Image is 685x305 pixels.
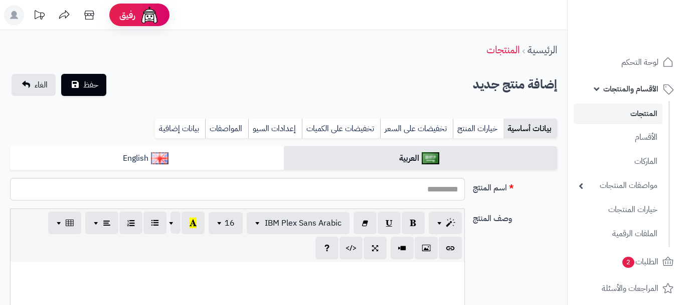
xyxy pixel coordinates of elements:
[574,127,662,148] a: الأقسام
[617,28,675,49] img: logo-2.png
[12,74,56,96] a: الغاء
[422,152,439,164] img: العربية
[574,276,679,300] a: المراجعات والأسئلة
[35,79,48,91] span: الغاء
[139,5,159,25] img: ai-face.png
[205,119,248,139] a: المواصفات
[248,119,302,139] a: إعدادات السيو
[119,9,135,21] span: رفيق
[284,146,558,171] a: العربية
[83,79,98,91] span: حفظ
[574,104,662,124] a: المنتجات
[380,119,453,139] a: تخفيضات على السعر
[574,175,662,196] a: مواصفات المنتجات
[574,151,662,172] a: الماركات
[574,199,662,221] a: خيارات المنتجات
[225,217,235,229] span: 16
[503,119,557,139] a: بيانات أساسية
[602,281,658,295] span: المراجعات والأسئلة
[574,250,679,274] a: الطلبات2
[621,255,658,269] span: الطلبات
[574,50,679,74] a: لوحة التحكم
[155,119,205,139] a: بيانات إضافية
[469,178,562,194] label: اسم المنتج
[574,223,662,245] a: الملفات الرقمية
[265,217,341,229] span: IBM Plex Sans Arabic
[151,152,168,164] img: English
[486,42,520,57] a: المنتجات
[469,209,562,225] label: وصف المنتج
[473,74,557,95] h2: إضافة منتج جديد
[603,82,658,96] span: الأقسام والمنتجات
[302,119,380,139] a: تخفيضات على الكميات
[528,42,557,57] a: الرئيسية
[10,146,284,171] a: English
[622,257,634,268] span: 2
[61,74,106,96] button: حفظ
[27,5,52,28] a: تحديثات المنصة
[453,119,503,139] a: خيارات المنتج
[621,55,658,69] span: لوحة التحكم
[209,212,243,234] button: 16
[247,212,350,234] button: IBM Plex Sans Arabic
